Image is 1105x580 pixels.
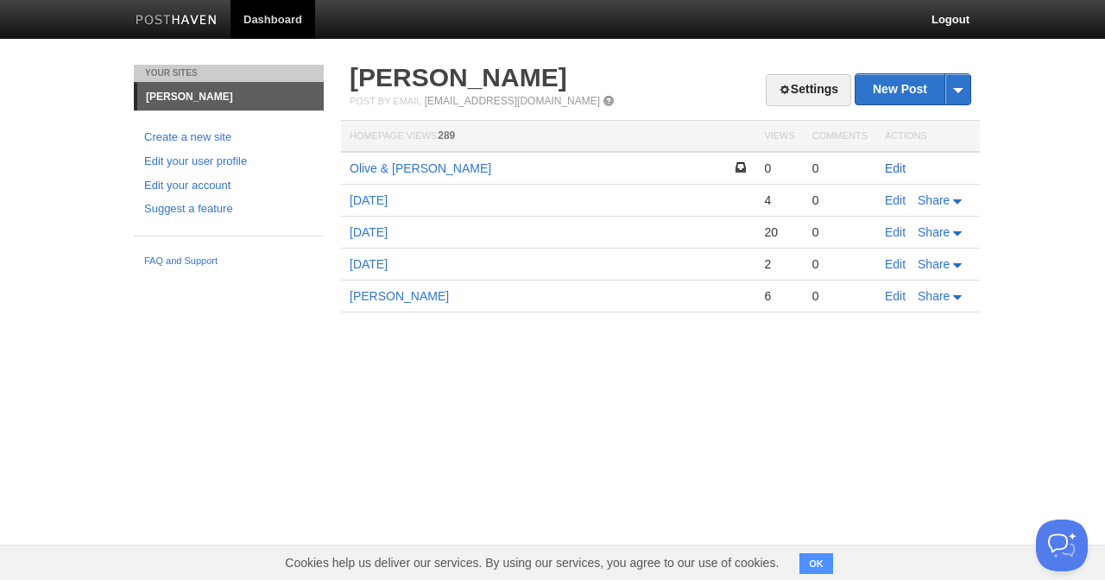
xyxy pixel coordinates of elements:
a: Edit [885,257,906,271]
a: Suggest a feature [144,200,313,218]
iframe: Help Scout Beacon - Open [1036,520,1088,571]
th: Homepage Views [341,121,755,153]
a: Edit your account [144,177,313,195]
div: 0 [812,192,868,208]
img: Posthaven-bar [136,15,218,28]
span: Cookies help us deliver our services. By using our services, you agree to our use of cookies. [268,545,796,580]
th: Comments [804,121,876,153]
a: Edit [885,289,906,303]
a: Create a new site [144,129,313,147]
a: Edit [885,193,906,207]
div: 0 [812,256,868,272]
span: Share [918,225,950,239]
a: Settings [766,74,851,106]
div: 0 [764,161,794,176]
div: 0 [812,161,868,176]
div: 20 [764,224,794,240]
a: FAQ and Support [144,254,313,269]
a: Edit [885,225,906,239]
li: Your Sites [134,65,324,82]
div: 6 [764,288,794,304]
div: 0 [812,288,868,304]
span: Share [918,289,950,303]
button: OK [799,553,833,574]
a: [DATE] [350,193,388,207]
span: 289 [438,129,455,142]
th: Actions [876,121,980,153]
a: New Post [856,74,970,104]
span: Share [918,193,950,207]
a: [PERSON_NAME] [350,63,567,91]
a: Olive & [PERSON_NAME] [350,161,491,175]
a: [DATE] [350,257,388,271]
a: [PERSON_NAME] [350,289,449,303]
div: 2 [764,256,794,272]
div: 4 [764,192,794,208]
a: Edit your user profile [144,153,313,171]
a: [DATE] [350,225,388,239]
div: 0 [812,224,868,240]
a: Edit [885,161,906,175]
a: [EMAIL_ADDRESS][DOMAIN_NAME] [425,95,600,107]
span: Share [918,257,950,271]
th: Views [755,121,803,153]
a: [PERSON_NAME] [137,83,324,110]
span: Post by Email [350,96,421,106]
